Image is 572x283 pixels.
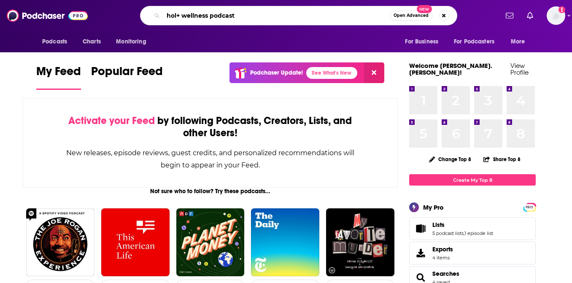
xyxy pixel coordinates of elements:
button: open menu [36,34,78,50]
span: Logged in as heidi.egloff [547,6,565,25]
button: open menu [110,34,157,50]
a: 5 podcast lists [432,230,464,236]
span: Podcasts [42,36,67,48]
span: New [417,5,432,13]
a: Lists [432,221,493,229]
span: Lists [432,221,445,229]
button: Open AdvancedNew [390,11,432,21]
img: The Daily [251,208,319,277]
a: View Profile [510,62,529,76]
button: open menu [399,34,449,50]
span: Exports [412,247,429,259]
a: Show notifications dropdown [502,8,517,23]
span: Activate your Feed [68,114,155,127]
a: Searches [432,270,459,278]
a: Exports [409,242,536,264]
a: Show notifications dropdown [523,8,537,23]
a: 1 episode list [464,230,493,236]
a: PRO [524,204,534,210]
span: , [464,230,464,236]
button: open menu [505,34,536,50]
img: The Joe Rogan Experience [26,208,94,277]
img: Podchaser - Follow, Share and Rate Podcasts [7,8,88,24]
a: See What's New [306,67,357,79]
span: More [511,36,525,48]
span: For Podcasters [454,36,494,48]
input: Search podcasts, credits, & more... [163,9,390,22]
img: User Profile [547,6,565,25]
a: Create My Top 8 [409,174,536,186]
button: Show profile menu [547,6,565,25]
button: open menu [448,34,507,50]
button: Share Top 8 [483,151,521,167]
div: Search podcasts, credits, & more... [140,6,457,25]
img: My Favorite Murder with Karen Kilgariff and Georgia Hardstark [326,208,394,277]
div: My Pro [423,203,444,211]
a: Lists [412,223,429,234]
div: Not sure who to follow? Try these podcasts... [23,188,398,195]
span: Open Advanced [394,13,429,18]
div: New releases, episode reviews, guest credits, and personalized recommendations will begin to appe... [65,147,355,171]
p: Podchaser Update! [250,69,303,76]
span: Exports [432,245,453,253]
div: by following Podcasts, Creators, Lists, and other Users! [65,115,355,139]
svg: Add a profile image [559,6,565,13]
span: For Business [405,36,438,48]
img: This American Life [101,208,170,277]
span: Popular Feed [91,64,163,84]
span: My Feed [36,64,81,84]
span: Lists [409,217,536,240]
a: Welcome [PERSON_NAME].[PERSON_NAME]! [409,62,492,76]
a: Charts [77,34,106,50]
button: Change Top 8 [424,154,476,164]
a: My Feed [36,64,81,90]
span: 4 items [432,255,453,261]
span: Charts [83,36,101,48]
img: Planet Money [176,208,245,277]
a: Popular Feed [91,64,163,90]
span: Monitoring [116,36,146,48]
